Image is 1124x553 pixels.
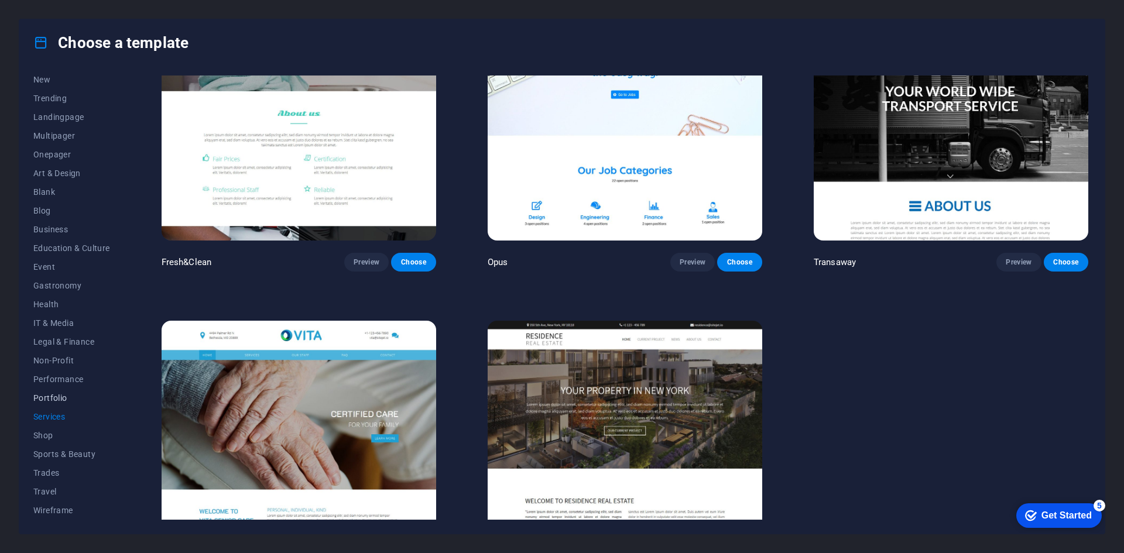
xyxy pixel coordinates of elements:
[33,426,110,445] button: Shop
[33,393,110,403] span: Portfolio
[33,220,110,239] button: Business
[400,257,426,267] span: Choose
[391,253,436,272] button: Choose
[33,337,110,346] span: Legal & Finance
[33,131,110,140] span: Multipager
[1006,257,1032,267] span: Preview
[344,253,389,272] button: Preview
[33,314,110,332] button: IT & Media
[33,370,110,389] button: Performance
[33,164,110,183] button: Art & Design
[33,169,110,178] span: Art & Design
[33,300,110,309] span: Health
[33,431,110,440] span: Shop
[33,351,110,370] button: Non-Profit
[488,256,508,268] p: Opus
[680,257,705,267] span: Preview
[87,2,98,14] div: 5
[33,318,110,328] span: IT & Media
[33,145,110,164] button: Onepager
[996,253,1041,272] button: Preview
[727,257,752,267] span: Choose
[33,407,110,426] button: Services
[33,108,110,126] button: Landingpage
[33,463,110,482] button: Trades
[33,389,110,407] button: Portfolio
[33,487,110,496] span: Travel
[717,253,762,272] button: Choose
[33,262,110,272] span: Event
[33,412,110,421] span: Services
[33,506,110,515] span: Wireframe
[33,201,110,220] button: Blog
[33,468,110,478] span: Trades
[33,239,110,257] button: Education & Culture
[33,482,110,501] button: Travel
[814,256,856,268] p: Transaway
[33,501,110,520] button: Wireframe
[33,187,110,197] span: Blank
[33,89,110,108] button: Trending
[33,75,110,84] span: New
[354,257,379,267] span: Preview
[33,445,110,463] button: Sports & Beauty
[33,94,110,103] span: Trending
[33,257,110,276] button: Event
[33,375,110,384] span: Performance
[33,112,110,122] span: Landingpage
[33,183,110,201] button: Blank
[35,13,85,23] div: Get Started
[33,332,110,351] button: Legal & Finance
[33,206,110,215] span: Blog
[9,6,95,30] div: Get Started 5 items remaining, 0% complete
[670,253,715,272] button: Preview
[33,295,110,314] button: Health
[33,276,110,295] button: Gastronomy
[33,449,110,459] span: Sports & Beauty
[33,281,110,290] span: Gastronomy
[33,225,110,234] span: Business
[1044,253,1088,272] button: Choose
[33,70,110,89] button: New
[33,126,110,145] button: Multipager
[1053,257,1079,267] span: Choose
[33,243,110,253] span: Education & Culture
[33,33,189,52] h4: Choose a template
[33,356,110,365] span: Non-Profit
[33,150,110,159] span: Onepager
[162,256,212,268] p: Fresh&Clean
